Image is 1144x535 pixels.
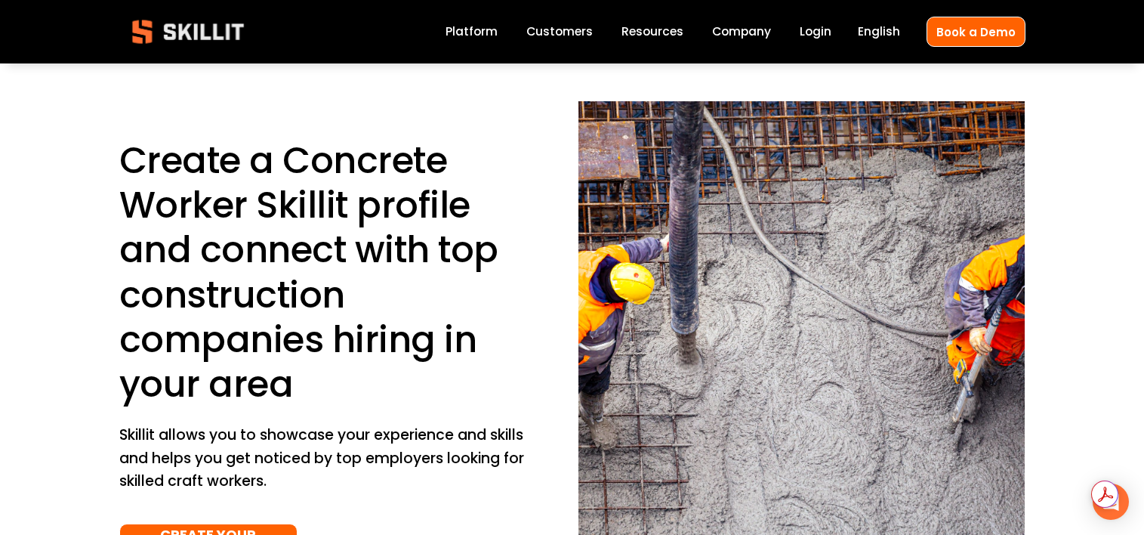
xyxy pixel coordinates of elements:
[119,138,528,407] h1: Create a Concrete Worker Skillit profile and connect with top construction companies hiring in yo...
[621,23,683,40] span: Resources
[858,22,900,42] div: language picker
[119,424,528,493] p: Skillit allows you to showcase your experience and skills and helps you get noticed by top employ...
[526,22,593,42] a: Customers
[119,9,257,54] img: Skillit
[446,22,498,42] a: Platform
[621,22,683,42] a: folder dropdown
[800,22,831,42] a: Login
[712,22,771,42] a: Company
[858,23,900,40] span: English
[927,17,1025,46] a: Book a Demo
